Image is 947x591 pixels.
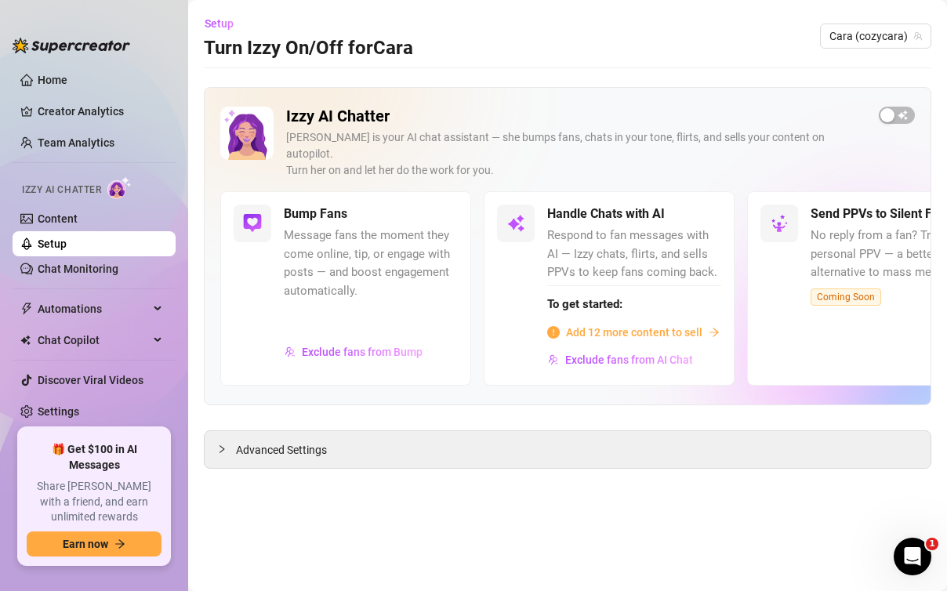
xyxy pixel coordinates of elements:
[38,374,143,386] a: Discover Viral Videos
[286,107,866,126] h2: Izzy AI Chatter
[243,214,262,233] img: svg%3e
[27,479,161,525] span: Share [PERSON_NAME] with a friend, and earn unlimited rewards
[913,31,923,41] span: team
[20,303,33,315] span: thunderbolt
[302,346,423,358] span: Exclude fans from Bump
[27,531,161,557] button: Earn nowarrow-right
[107,176,132,199] img: AI Chatter
[38,328,149,353] span: Chat Copilot
[217,441,236,458] div: collapsed
[547,227,721,282] span: Respond to fan messages with AI — Izzy chats, flirts, and sells PPVs to keep fans coming back.
[38,99,163,124] a: Creator Analytics
[220,107,274,160] img: Izzy AI Chatter
[811,288,881,306] span: Coming Soon
[38,74,67,86] a: Home
[22,183,101,198] span: Izzy AI Chatter
[284,205,347,223] h5: Bump Fans
[547,205,665,223] h5: Handle Chats with AI
[547,326,560,339] span: info-circle
[548,354,559,365] img: svg%3e
[204,36,413,61] h3: Turn Izzy On/Off for Cara
[829,24,922,48] span: Cara (cozycara)
[506,214,525,233] img: svg%3e
[205,17,234,30] span: Setup
[286,129,866,179] div: [PERSON_NAME] is your AI chat assistant — she bumps fans, chats in your tone, flirts, and sells y...
[38,212,78,225] a: Content
[926,538,938,550] span: 1
[38,405,79,418] a: Settings
[284,339,423,364] button: Exclude fans from Bump
[770,214,789,233] img: svg%3e
[565,354,693,366] span: Exclude fans from AI Chat
[217,444,227,454] span: collapsed
[38,296,149,321] span: Automations
[63,538,108,550] span: Earn now
[114,538,125,549] span: arrow-right
[204,11,246,36] button: Setup
[547,297,622,311] strong: To get started:
[894,538,931,575] iframe: Intercom live chat
[709,327,720,338] span: arrow-right
[38,136,114,149] a: Team Analytics
[285,346,296,357] img: svg%3e
[284,227,458,300] span: Message fans the moment they come online, tip, or engage with posts — and boost engagement automa...
[38,263,118,275] a: Chat Monitoring
[20,335,31,346] img: Chat Copilot
[547,347,694,372] button: Exclude fans from AI Chat
[566,324,702,341] span: Add 12 more content to sell
[38,237,67,250] a: Setup
[27,442,161,473] span: 🎁 Get $100 in AI Messages
[13,38,130,53] img: logo-BBDzfeDw.svg
[236,441,327,459] span: Advanced Settings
